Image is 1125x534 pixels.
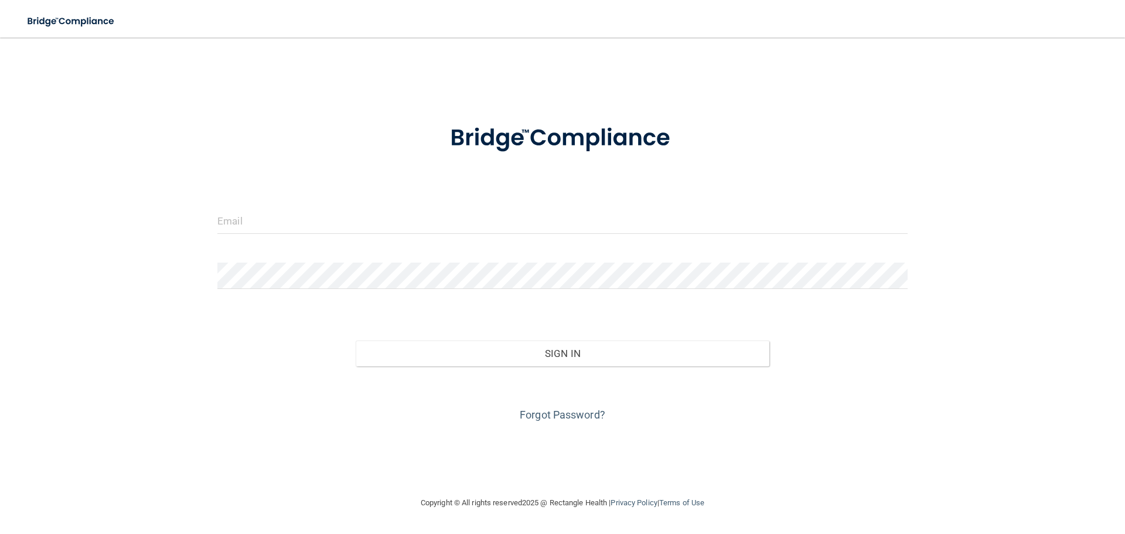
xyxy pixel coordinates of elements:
[520,409,605,421] a: Forgot Password?
[659,498,704,507] a: Terms of Use
[18,9,125,33] img: bridge_compliance_login_screen.278c3ca4.svg
[611,498,657,507] a: Privacy Policy
[426,108,699,169] img: bridge_compliance_login_screen.278c3ca4.svg
[217,208,908,234] input: Email
[356,341,770,366] button: Sign In
[349,484,776,522] div: Copyright © All rights reserved 2025 @ Rectangle Health | |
